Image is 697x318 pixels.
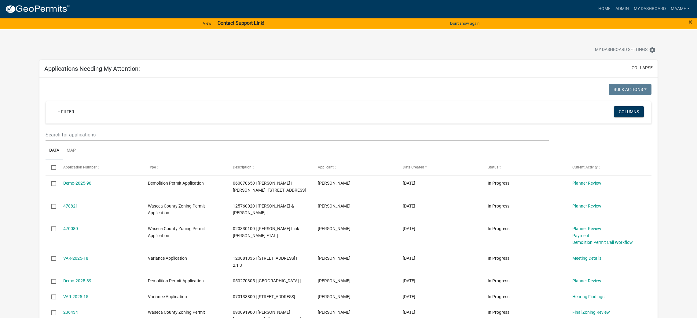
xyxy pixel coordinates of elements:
a: Planner Review [572,204,601,208]
span: 060070650 | JACOB M WOLFF | DANIELLE C WOLFF | 42860 CO LINE RD [233,181,306,193]
datatable-header-cell: Status [482,160,567,175]
button: collapse [632,65,653,71]
datatable-header-cell: Current Activity [567,160,651,175]
span: Waseca County Zoning Permit [148,310,205,315]
span: 08/27/2025 [403,226,415,231]
input: Search for applications [46,128,549,141]
a: Home [596,3,613,15]
span: In Progress [488,256,509,261]
a: Demolition Permit Call Workflow [572,240,633,245]
a: View [200,18,214,28]
span: William Poppe [318,204,350,208]
span: Demolition Permit Application [148,181,204,186]
span: Becky Brewer [318,310,350,315]
a: + Filter [53,106,79,117]
span: Type [148,165,156,169]
span: Jeff Huelsnitz [318,278,350,283]
span: Demolition Permit Application [148,278,204,283]
span: 09/15/2025 [403,204,415,208]
span: 070133800 | 17674 240TH ST | 8 [233,294,295,299]
span: 05/28/2025 [403,294,415,299]
a: VAR-2025-18 [63,256,88,261]
datatable-header-cell: Applicant [312,160,397,175]
span: Variance Application [148,256,187,261]
span: 09/16/2025 [403,181,415,186]
span: In Progress [488,226,509,231]
a: Payment [572,233,589,238]
i: settings [649,46,656,54]
span: Applicant [318,165,334,169]
button: Columns [614,106,644,117]
a: 236434 [63,310,78,315]
datatable-header-cell: Application Number [57,160,142,175]
datatable-header-cell: Description [227,160,312,175]
span: Waseca County Zoning Permit Application [148,226,205,238]
strong: Contact Support Link! [218,20,264,26]
span: 06/17/2025 [403,278,415,283]
button: Close [688,18,692,26]
a: Planner Review [572,278,601,283]
span: My Dashboard Settings [595,46,647,54]
a: Planner Review [572,226,601,231]
span: 08/27/2025 [403,256,415,261]
datatable-header-cell: Type [142,160,227,175]
span: In Progress [488,310,509,315]
span: Waseca County Zoning Permit Application [148,204,205,215]
span: ERIN EDWARDS [318,256,350,261]
span: Date Created [403,165,424,169]
button: Don't show again [448,18,482,28]
a: Map [63,141,79,161]
a: 478821 [63,204,78,208]
a: Meeting Details [572,256,601,261]
span: 120081335 | 37516 CLEAR LAKE DR | 2,1,3 [233,256,297,268]
a: Data [46,141,63,161]
span: Current Activity [572,165,598,169]
span: 020330100 | Laura Link Stewart ETAL | [233,226,299,238]
a: 470080 [63,226,78,231]
a: Admin [613,3,631,15]
span: Variance Application [148,294,187,299]
span: In Progress [488,294,509,299]
a: Planner Review [572,181,601,186]
span: Jacob Wolff [318,181,350,186]
span: In Progress [488,204,509,208]
a: Final Zoning Review [572,310,610,315]
h5: Applications Needing My Attention: [44,65,140,72]
span: Application Number [63,165,97,169]
span: Status [488,165,498,169]
button: My Dashboard Settingssettings [590,44,661,56]
a: Demo-2025-89 [63,278,91,283]
span: In Progress [488,181,509,186]
span: 125760020 | LISA K & WILLIAM K POPPE | [233,204,294,215]
a: My Dashboard [631,3,668,15]
datatable-header-cell: Select [46,160,57,175]
span: In Progress [488,278,509,283]
span: Matt Holland [318,294,350,299]
span: 050270305 | HUELSNITZ FARMS LLLP | [233,278,301,283]
span: × [688,18,692,26]
a: Demo-2025-90 [63,181,91,186]
span: Description [233,165,251,169]
button: Bulk Actions [609,84,651,95]
a: VAR-2025-15 [63,294,88,299]
a: Hearing Findings [572,294,604,299]
span: Jennifer VonEnde [318,226,350,231]
a: Maame [668,3,692,15]
datatable-header-cell: Date Created [397,160,482,175]
span: 03/22/2024 [403,310,415,315]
